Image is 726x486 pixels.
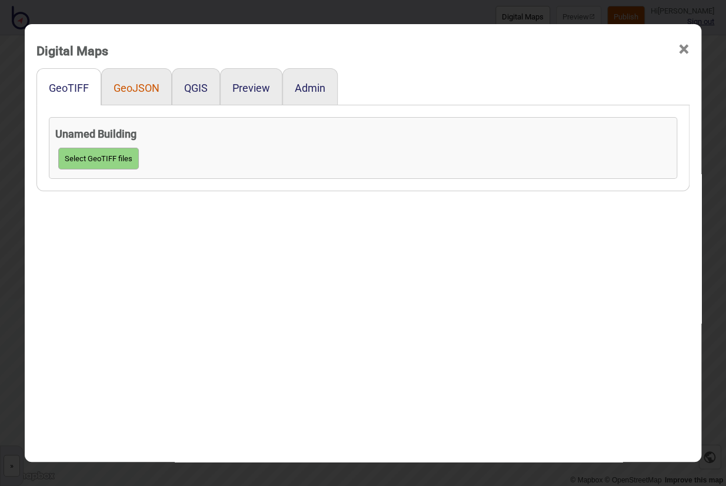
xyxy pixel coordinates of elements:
button: GeoTIFF [49,82,89,94]
button: Preview [232,82,270,94]
button: Admin [295,82,325,94]
div: Digital Maps [36,38,108,64]
h4: Unamed Building [55,124,671,145]
button: GeoJSON [114,82,159,94]
button: QGIS [184,82,208,94]
span: × [677,30,690,69]
button: Select GeoTIFF files [58,148,139,169]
